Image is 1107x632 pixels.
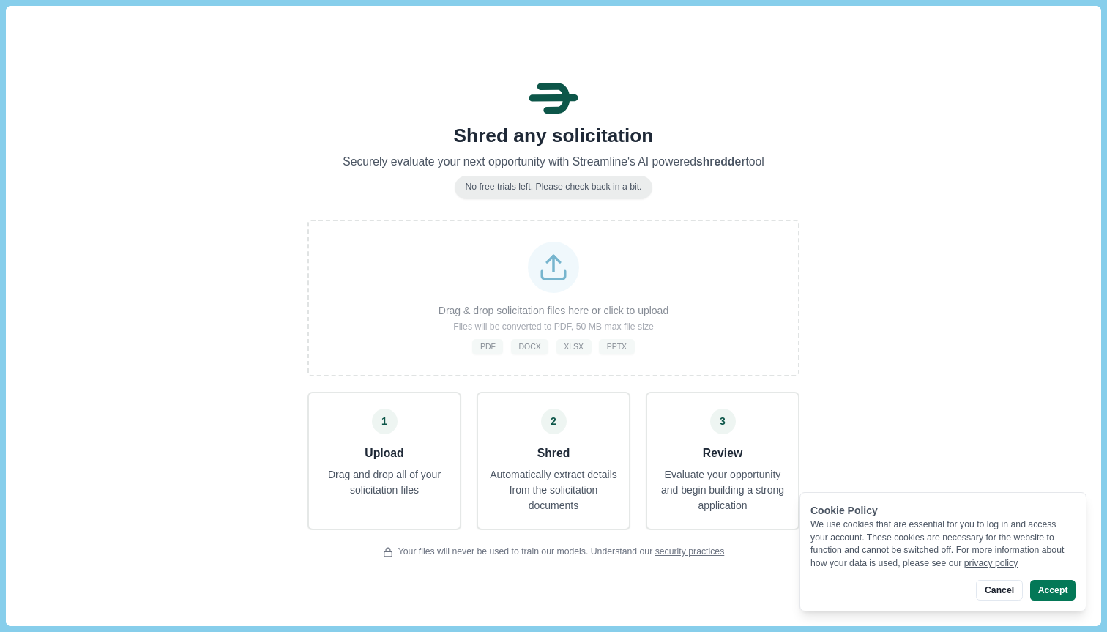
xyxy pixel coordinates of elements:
[720,414,726,429] span: 3
[307,124,799,148] h1: Shred any solicitation
[964,558,1018,568] a: privacy policy
[655,546,725,557] a: security practices
[453,321,654,334] p: Files will be converted to PDF, 50 MB max file size
[564,341,584,352] span: XLSX
[551,414,556,429] span: 2
[488,445,619,463] h3: Shred
[976,580,1022,601] button: Cancel
[314,445,455,463] h3: Upload
[381,414,387,429] span: 1
[810,518,1076,570] div: We use cookies that are essential for you to log in and access your account. These cookies are ne...
[398,546,725,559] span: Your files will never be used to train our models. Understand our
[1030,580,1076,601] button: Accept
[314,467,455,498] p: Drag and drop all of your solicitation files
[696,155,745,168] span: shredder
[480,341,496,352] span: PDF
[518,341,540,352] span: DOCX
[455,176,652,199] div: No free trials left. Please check back in a bit.
[307,153,799,171] p: Securely evaluate your next opportunity with Streamline's AI powered tool
[488,467,619,513] p: Automatically extract details from the solicitation documents
[657,467,788,513] p: Evaluate your opportunity and begin building a strong application
[439,303,668,319] p: Drag & drop solicitation files here or click to upload
[810,505,878,516] span: Cookie Policy
[607,341,627,352] span: PPTX
[657,445,788,463] h3: Review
